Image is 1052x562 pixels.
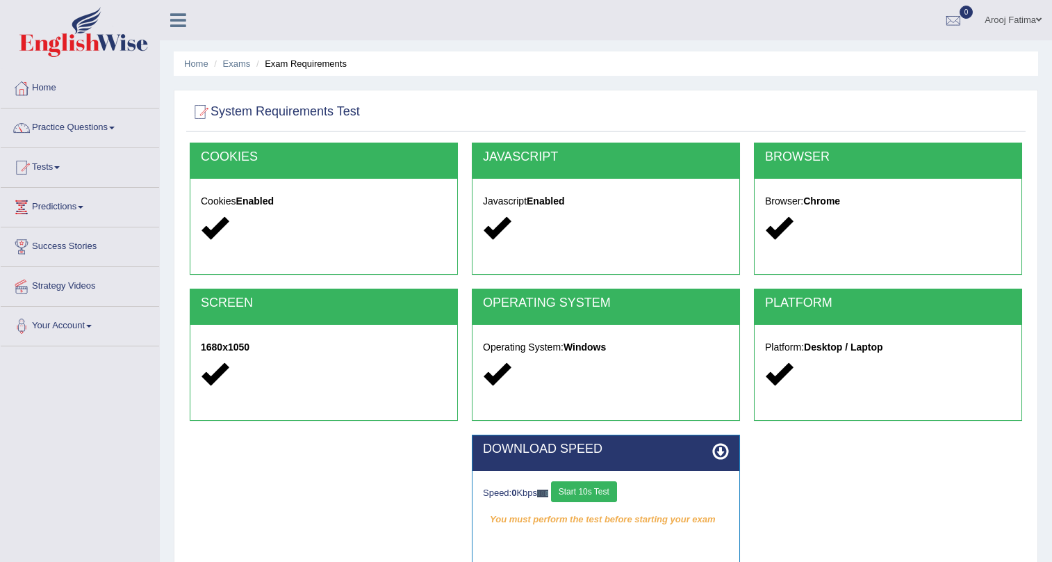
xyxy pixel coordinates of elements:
[483,442,729,456] h2: DOWNLOAD SPEED
[564,342,606,353] strong: Windows
[1,109,159,143] a: Practice Questions
[184,58,208,69] a: Home
[960,6,973,19] span: 0
[253,57,347,70] li: Exam Requirements
[201,342,249,353] strong: 1680x1050
[765,342,1011,353] h5: Platform:
[1,267,159,302] a: Strategy Videos
[1,148,159,183] a: Tests
[1,188,159,223] a: Predictions
[483,196,729,207] h5: Javascript
[223,58,251,69] a: Exams
[1,69,159,104] a: Home
[511,488,516,498] strong: 0
[527,195,564,207] strong: Enabled
[483,509,729,530] em: You must perform the test before starting your exam
[1,227,159,262] a: Success Stories
[1,307,159,342] a: Your Account
[483,342,729,353] h5: Operating System:
[201,296,447,310] h2: SCREEN
[483,481,729,506] div: Speed: Kbps
[765,196,1011,207] h5: Browser:
[765,150,1011,164] h2: BROWSER
[803,195,840,207] strong: Chrome
[483,296,729,310] h2: OPERATING SYSTEM
[765,296,1011,310] h2: PLATFORM
[201,196,447,207] h5: Cookies
[201,150,447,164] h2: COOKIES
[236,195,274,207] strong: Enabled
[190,102,360,122] h2: System Requirements Test
[804,342,883,353] strong: Desktop / Laptop
[551,481,617,502] button: Start 10s Test
[483,150,729,164] h2: JAVASCRIPT
[537,490,548,497] img: ajax-loader-fb-connection.gif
